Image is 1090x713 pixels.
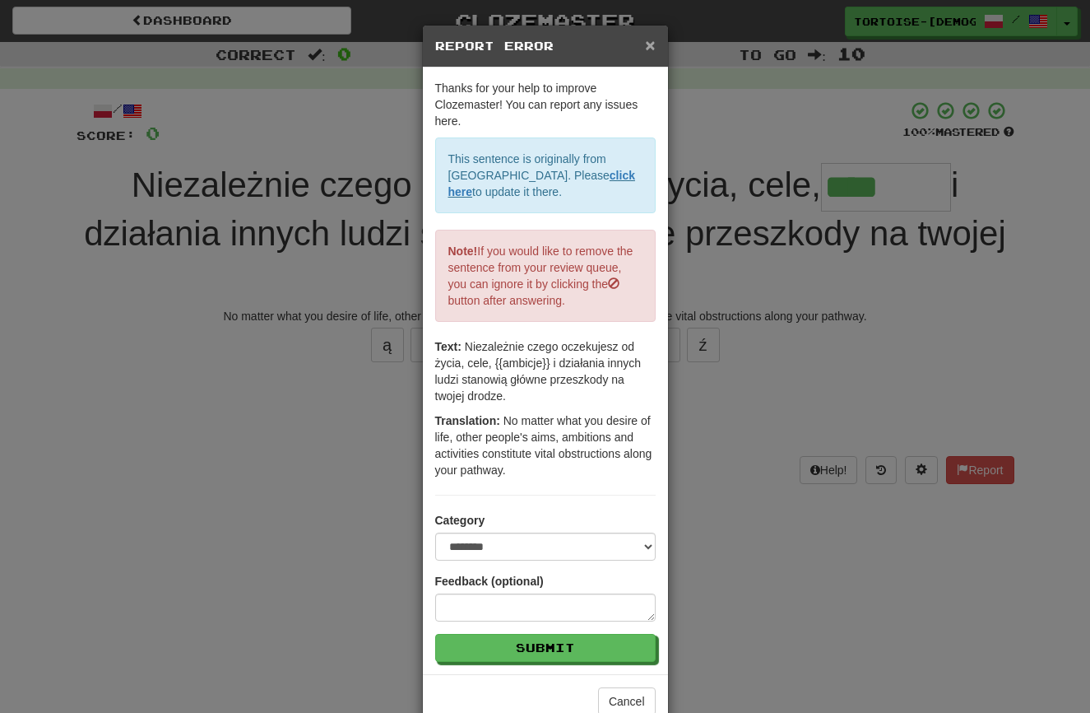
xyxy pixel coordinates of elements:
p: If you would like to remove the sentence from your review queue, you can ignore it by clicking th... [435,230,656,322]
p: Thanks for your help to improve Clozemaster! You can report any issues here. [435,80,656,129]
button: Submit [435,634,656,662]
p: No matter what you desire of life, other people's aims, ambitions and activities constitute vital... [435,412,656,478]
p: Niezależnie czego oczekujesz od życia, cele, {{ambicje}} i działania innych ludzi stanowią główne... [435,338,656,404]
span: × [645,35,655,54]
button: Close [645,36,655,54]
h5: Report Error [435,38,656,54]
strong: Text: [435,340,462,353]
label: Feedback (optional) [435,573,544,590]
strong: Translation: [435,414,500,427]
label: Category [435,512,485,529]
p: This sentence is originally from [GEOGRAPHIC_DATA]. Please to update it there. [435,137,656,213]
strong: Note! [448,245,478,258]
